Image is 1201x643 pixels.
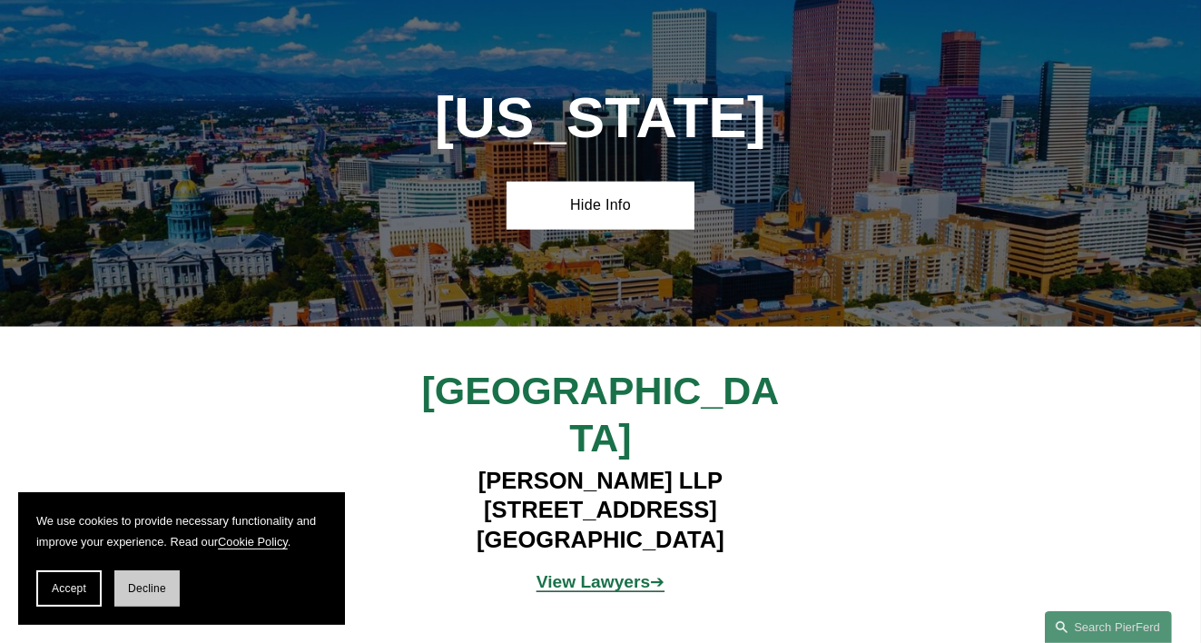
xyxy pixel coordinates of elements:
[52,582,86,595] span: Accept
[218,535,288,549] a: Cookie Policy
[36,570,102,607] button: Accept
[507,182,694,230] a: Hide Info
[365,466,835,554] h4: [PERSON_NAME] LLP [STREET_ADDRESS] [GEOGRAPHIC_DATA]
[537,572,664,591] a: View Lawyers➔
[36,510,327,552] p: We use cookies to provide necessary functionality and improve your experience. Read our .
[365,84,835,151] h1: [US_STATE]
[114,570,180,607] button: Decline
[18,492,345,625] section: Cookie banner
[1045,611,1172,643] a: Search this site
[537,572,664,591] span: ➔
[537,572,650,591] strong: View Lawyers
[128,582,166,595] span: Decline
[422,369,780,460] span: [GEOGRAPHIC_DATA]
